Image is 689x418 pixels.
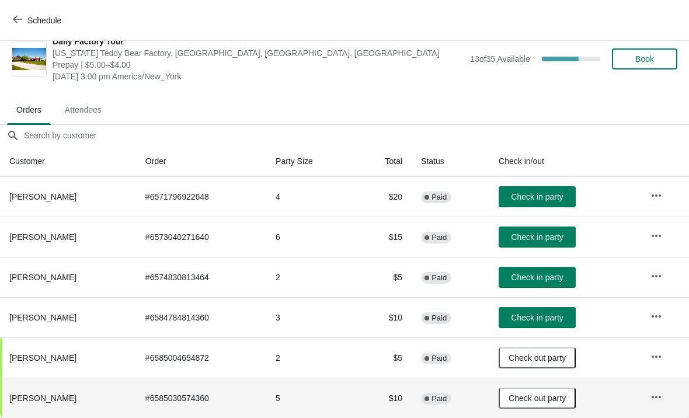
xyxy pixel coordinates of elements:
th: Party Size [266,146,355,177]
td: # 6574830813464 [136,257,266,297]
button: Schedule [6,10,71,31]
td: 2 [266,337,355,378]
img: Daily Factory Tour [12,48,46,71]
td: 3 [266,297,355,337]
td: $15 [355,217,412,257]
span: [PERSON_NAME] [9,192,76,201]
th: Total [355,146,412,177]
span: Check out party [509,393,566,403]
td: 4 [266,177,355,217]
th: Status [412,146,489,177]
span: Paid [432,394,447,403]
td: # 6584784814360 [136,297,266,337]
span: [PERSON_NAME] [9,313,76,322]
td: $10 [355,297,412,337]
span: Check in party [511,232,563,242]
span: Daily Factory Tour [53,36,464,47]
span: Paid [432,313,447,323]
button: Check in party [499,186,576,207]
td: # 6573040271640 [136,217,266,257]
span: Paid [432,233,447,242]
span: Prepay | $5.00–$4.00 [53,59,464,71]
button: Check in party [499,307,576,328]
button: Book [612,48,677,69]
td: $20 [355,177,412,217]
button: Check in party [499,227,576,248]
span: Orders [7,99,51,120]
span: 13 of 35 Available [470,54,530,64]
td: $5 [355,257,412,297]
th: Check in/out [489,146,641,177]
span: Check out party [509,353,566,363]
button: Check out party [499,347,576,368]
span: [PERSON_NAME] [9,273,76,282]
button: Check in party [499,267,576,288]
span: Check in party [511,273,563,282]
span: Paid [432,354,447,363]
td: 2 [266,257,355,297]
td: $10 [355,378,412,418]
span: Paid [432,273,447,283]
span: Check in party [511,313,563,322]
span: [PERSON_NAME] [9,393,76,403]
td: # 6585004654872 [136,337,266,378]
span: Attendees [55,99,111,120]
span: [PERSON_NAME] [9,353,76,363]
th: Order [136,146,266,177]
input: Search by customer [23,125,689,146]
td: # 6571796922648 [136,177,266,217]
span: [DATE] 3:00 pm America/New_York [53,71,464,82]
td: # 6585030574360 [136,378,266,418]
span: [PERSON_NAME] [9,232,76,242]
td: $5 [355,337,412,378]
span: Check in party [511,192,563,201]
td: 6 [266,217,355,257]
span: [US_STATE] Teddy Bear Factory, [GEOGRAPHIC_DATA], [GEOGRAPHIC_DATA], [GEOGRAPHIC_DATA] [53,47,464,59]
span: Paid [432,193,447,202]
span: Schedule [27,16,61,25]
span: Book [635,54,654,64]
button: Check out party [499,388,576,409]
td: 5 [266,378,355,418]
